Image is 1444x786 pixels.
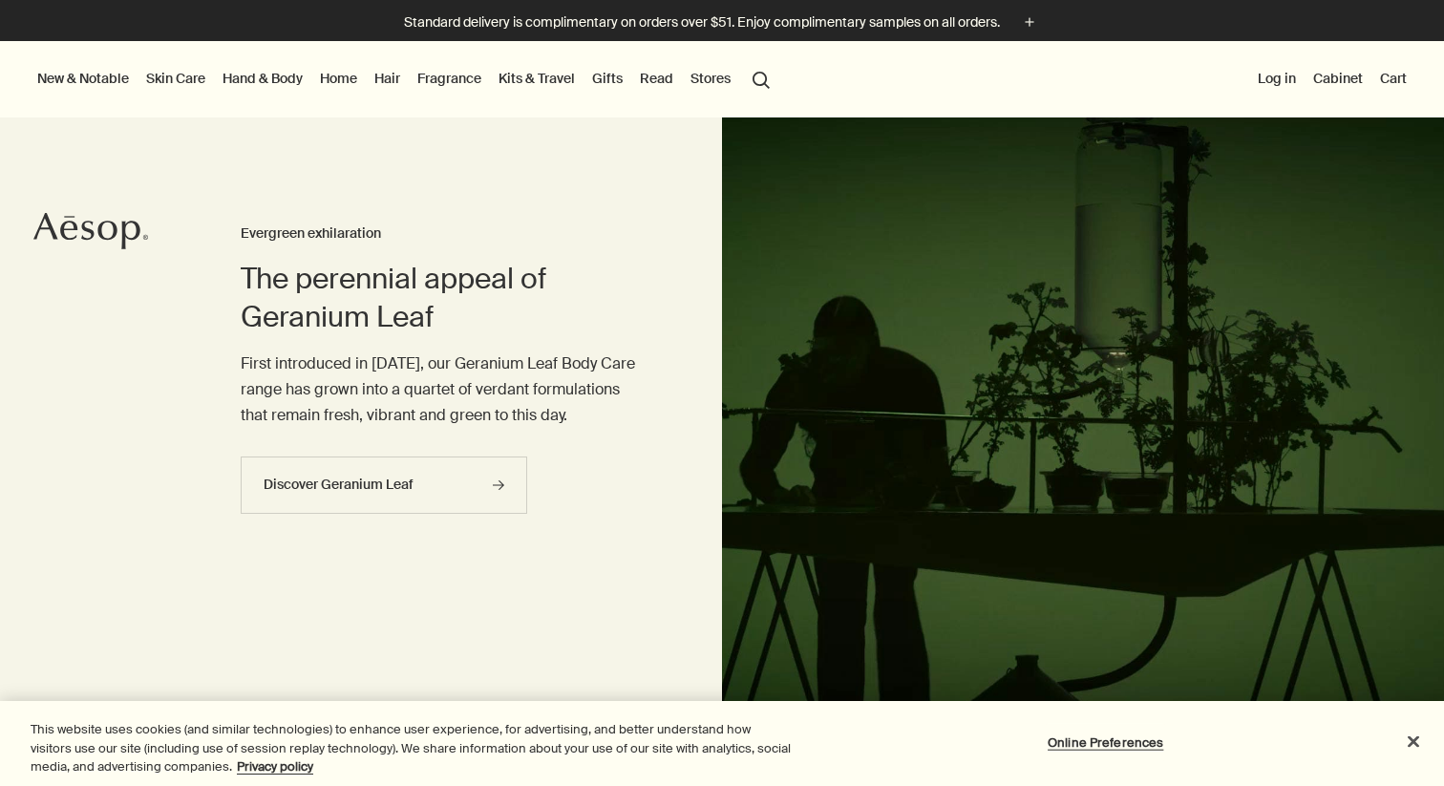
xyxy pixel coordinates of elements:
[414,66,485,91] a: Fragrance
[31,720,795,776] div: This website uses cookies (and similar technologies) to enhance user experience, for advertising,...
[237,758,313,775] a: More information about your privacy, opens in a new tab
[33,212,148,255] a: Aesop
[1376,66,1411,91] button: Cart
[241,260,646,336] h2: The perennial appeal of Geranium Leaf
[1254,41,1411,117] nav: supplementary
[241,457,527,514] a: Discover Geranium Leaf
[687,66,734,91] button: Stores
[241,351,646,429] p: First introduced in [DATE], our Geranium Leaf Body Care range has grown into a quartet of verdant...
[241,223,646,245] h3: Evergreen exhilaration
[404,12,1000,32] p: Standard delivery is complimentary on orders over $51. Enjoy complimentary samples on all orders.
[33,41,778,117] nav: primary
[142,66,209,91] a: Skin Care
[636,66,677,91] a: Read
[495,66,579,91] a: Kits & Travel
[316,66,361,91] a: Home
[1309,66,1367,91] a: Cabinet
[588,66,626,91] a: Gifts
[404,11,1040,33] button: Standard delivery is complimentary on orders over $51. Enjoy complimentary samples on all orders.
[219,66,307,91] a: Hand & Body
[1046,723,1165,761] button: Online Preferences, Opens the preference center dialog
[33,212,148,250] svg: Aesop
[371,66,404,91] a: Hair
[1392,720,1434,762] button: Close
[33,66,133,91] button: New & Notable
[744,60,778,96] button: Open search
[1254,66,1300,91] button: Log in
